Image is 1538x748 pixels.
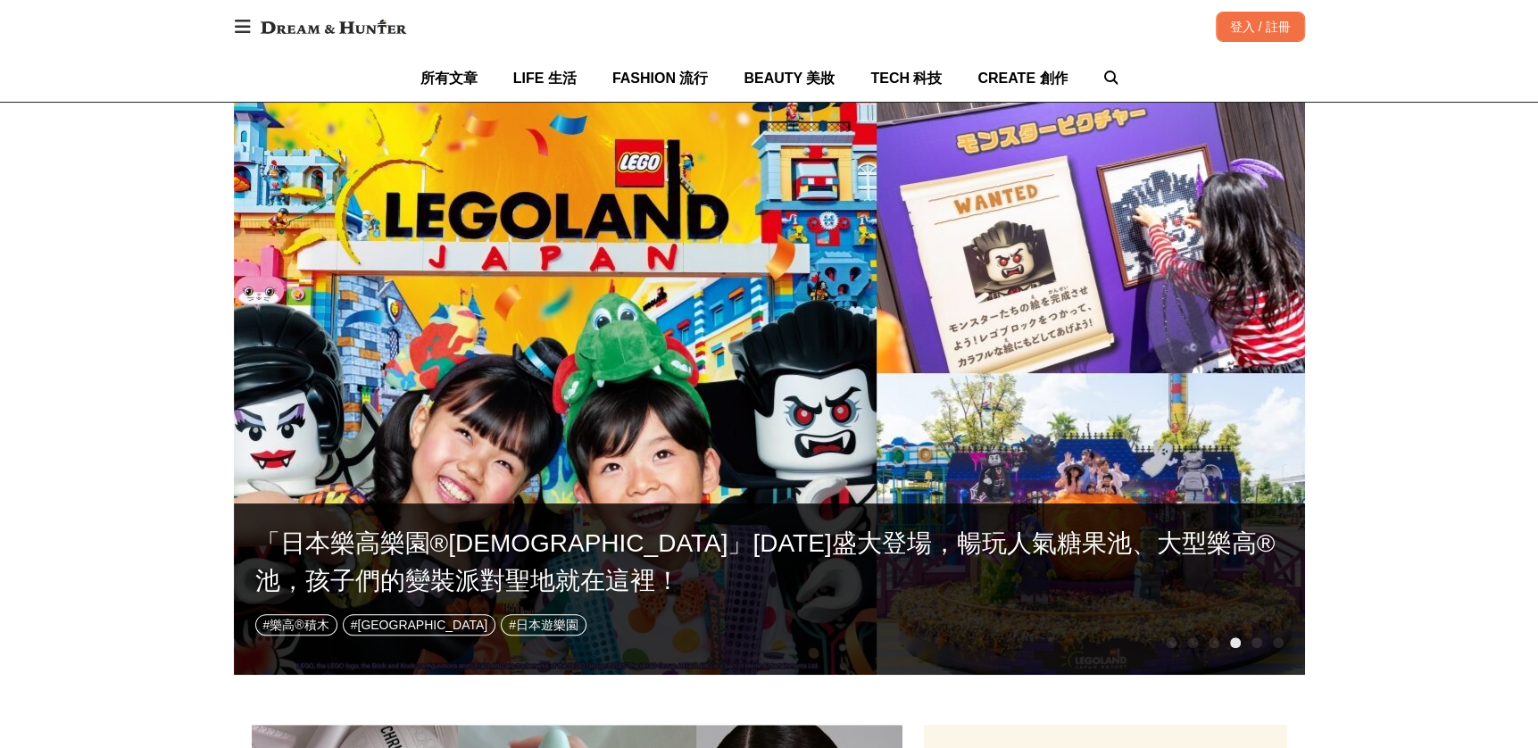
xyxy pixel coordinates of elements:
span: TECH 科技 [870,71,942,86]
a: BEAUTY 美妝 [744,54,835,102]
img: Dream & Hunter [252,11,415,43]
a: CREATE 創作 [977,54,1068,102]
a: TECH 科技 [870,54,942,102]
a: 所有文章 [420,54,478,102]
span: 所有文章 [420,71,478,86]
span: LIFE 生活 [513,71,577,86]
span: FASHION 流行 [612,71,709,86]
a: #[GEOGRAPHIC_DATA] [343,614,496,636]
a: LIFE 生活 [513,54,577,102]
div: 登入 / 註冊 [1216,12,1305,42]
span: # 樂高®積木 [263,618,329,632]
a: #樂高®積木 [255,614,337,636]
span: # 日本遊樂園 [509,618,578,632]
span: BEAUTY 美妝 [744,71,835,86]
a: #日本遊樂園 [501,614,586,636]
span: CREATE 創作 [977,71,1068,86]
a: FASHION 流行 [612,54,709,102]
div: 「日本樂高樂園®[DEMOGRAPHIC_DATA]」[DATE]盛大登場，暢玩人氣糖果池、大型樂高®池，孩子們的變裝派對聖地就在這裡！ [255,525,1284,600]
a: 「日本樂高樂園®[DEMOGRAPHIC_DATA]」[DATE]盛大登場，暢玩人氣糖果池、大型樂高®池，孩子們的變裝派對聖地就在這裡！#樂高®積木#[GEOGRAPHIC_DATA]#日本遊樂園 [234,72,1305,675]
span: # [GEOGRAPHIC_DATA] [351,618,488,632]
